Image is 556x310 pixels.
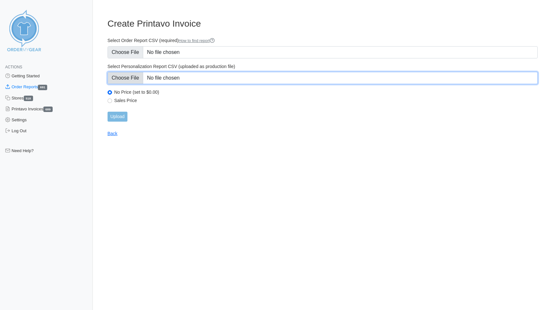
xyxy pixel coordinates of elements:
span: Actions [5,65,22,69]
a: Back [108,131,117,136]
h3: Create Printavo Invoice [108,18,538,29]
span: 518 [24,96,33,101]
label: Sales Price [114,98,538,103]
input: Upload [108,112,127,122]
span: 691 [38,85,47,90]
label: No Price (set to $0.00) [114,89,538,95]
a: How to find report [178,39,215,43]
label: Select Personalization Report CSV (uploaded as production file) [108,64,538,69]
span: 689 [43,107,53,112]
label: Select Order Report CSV (required) [108,38,538,44]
